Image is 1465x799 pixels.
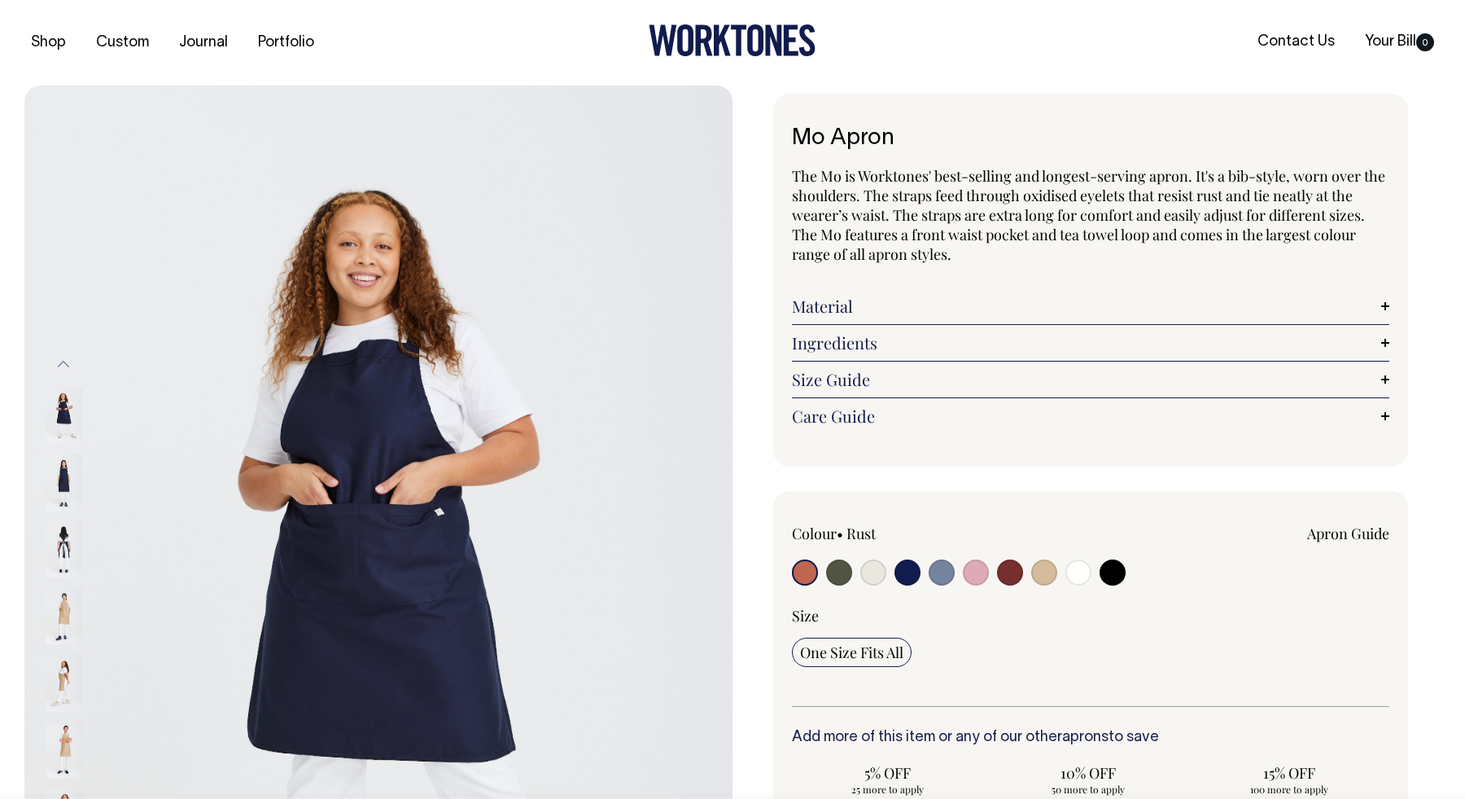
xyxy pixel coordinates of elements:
[792,333,1389,353] a: Ingredients
[792,370,1389,389] a: Size Guide
[1416,33,1434,51] span: 0
[1062,731,1109,744] a: aprons
[800,763,975,783] span: 5% OFF
[792,296,1389,316] a: Material
[1001,783,1176,796] span: 50 more to apply
[46,722,82,779] img: khaki
[792,524,1031,543] div: Colour
[46,388,82,445] img: dark-navy
[1251,29,1341,55] a: Contact Us
[46,454,82,511] img: dark-navy
[173,29,234,56] a: Journal
[51,346,76,383] button: Previous
[792,126,1389,151] h1: Mo Apron
[46,521,82,578] img: dark-navy
[46,588,82,645] img: khaki
[837,524,843,543] span: •
[800,643,903,662] span: One Size Fits All
[792,166,1385,264] span: The Mo is Worktones' best-selling and longest-serving apron. It's a bib-style, worn over the shou...
[792,406,1389,426] a: Care Guide
[1307,524,1389,543] a: Apron Guide
[90,29,155,56] a: Custom
[792,730,1389,746] h6: Add more of this item or any of our other to save
[24,29,72,56] a: Shop
[1358,29,1441,55] a: Your Bill0
[46,655,82,712] img: khaki
[1201,763,1376,783] span: 15% OFF
[1001,763,1176,783] span: 10% OFF
[251,29,321,56] a: Portfolio
[792,606,1389,626] div: Size
[800,783,975,796] span: 25 more to apply
[846,524,876,543] label: Rust
[1201,783,1376,796] span: 100 more to apply
[792,638,912,667] input: One Size Fits All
